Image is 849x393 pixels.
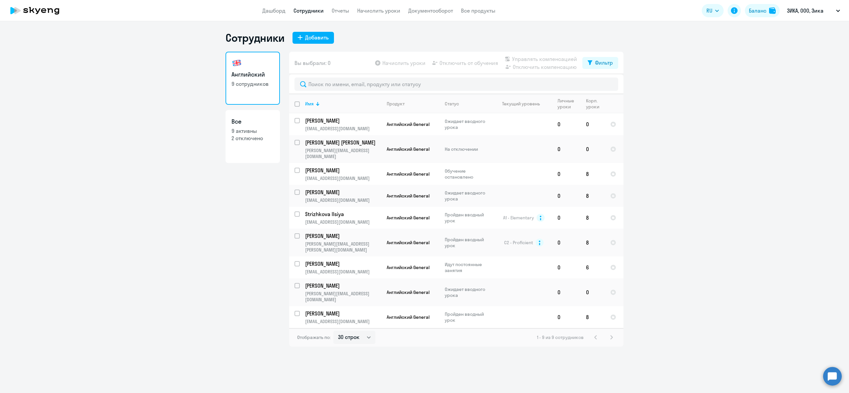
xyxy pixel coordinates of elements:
[445,168,490,180] p: Обучение остановлено
[706,7,712,15] span: RU
[586,98,605,110] div: Корп. уроки
[552,306,581,328] td: 0
[502,101,540,107] div: Текущий уровень
[305,117,381,124] a: [PERSON_NAME]
[357,7,400,14] a: Начислить уроки
[552,256,581,278] td: 0
[581,256,605,278] td: 6
[552,135,581,163] td: 0
[445,190,490,202] p: Ожидает вводного урока
[305,282,380,289] p: [PERSON_NAME]
[784,3,843,19] button: ЗИКА, ООО, Зика
[387,215,429,221] span: Английский General
[262,7,286,14] a: Дашборд
[305,147,381,159] p: [PERSON_NAME][EMAIL_ADDRESS][DOMAIN_NAME]
[503,215,534,221] span: A1 - Elementary
[552,163,581,185] td: 0
[552,207,581,229] td: 0
[537,334,584,340] span: 1 - 9 из 9 сотрудников
[305,269,381,275] p: [EMAIL_ADDRESS][DOMAIN_NAME]
[332,7,349,14] a: Отчеты
[305,139,380,146] p: [PERSON_NAME] [PERSON_NAME]
[387,240,429,246] span: Английский General
[581,135,605,163] td: 0
[305,197,381,203] p: [EMAIL_ADDRESS][DOMAIN_NAME]
[496,101,552,107] div: Текущий уровень
[305,310,381,317] a: [PERSON_NAME]
[582,57,618,69] button: Фильтр
[305,210,380,218] p: Strizhkova Ilsiya
[305,126,381,132] p: [EMAIL_ADDRESS][DOMAIN_NAME]
[294,78,618,91] input: Поиск по имени, email, продукту или статусу
[294,7,324,14] a: Сотрудники
[552,185,581,207] td: 0
[305,282,381,289] a: [PERSON_NAME]
[581,113,605,135] td: 0
[305,291,381,303] p: [PERSON_NAME][EMAIL_ADDRESS][DOMAIN_NAME]
[552,229,581,256] td: 0
[231,135,274,142] p: 2 отключено
[445,311,490,323] p: Пройден вводный урок
[387,289,429,295] span: Английский General
[305,241,381,253] p: [PERSON_NAME][EMAIL_ADDRESS][PERSON_NAME][DOMAIN_NAME]
[445,212,490,224] p: Пройден вводный урок
[294,59,331,67] span: Вы выбрали: 0
[387,314,429,320] span: Английский General
[226,52,280,105] a: Английский9 сотрудников
[408,7,453,14] a: Документооборот
[305,260,381,267] a: [PERSON_NAME]
[387,171,429,177] span: Английский General
[445,237,490,249] p: Пройден вводный урок
[387,146,429,152] span: Английский General
[305,167,380,174] p: [PERSON_NAME]
[445,118,490,130] p: Ожидает вводного урока
[557,98,580,110] div: Личные уроки
[305,101,381,107] div: Имя
[552,113,581,135] td: 0
[305,318,381,324] p: [EMAIL_ADDRESS][DOMAIN_NAME]
[226,31,285,44] h1: Сотрудники
[445,286,490,298] p: Ожидает вводного урока
[297,334,331,340] span: Отображать по:
[745,4,780,17] button: Балансbalance
[586,98,599,110] div: Корп. уроки
[305,219,381,225] p: [EMAIL_ADDRESS][DOMAIN_NAME]
[305,139,381,146] a: [PERSON_NAME] [PERSON_NAME]
[749,7,766,15] div: Баланс
[581,207,605,229] td: 8
[231,70,274,79] h3: Английский
[445,146,490,152] p: На отключении
[581,185,605,207] td: 8
[387,101,405,107] div: Продукт
[581,278,605,306] td: 0
[231,58,242,68] img: english
[445,261,490,273] p: Идут постоянные занятия
[581,229,605,256] td: 8
[305,232,381,240] a: [PERSON_NAME]
[305,310,380,317] p: [PERSON_NAME]
[305,232,380,240] p: [PERSON_NAME]
[305,33,329,41] div: Добавить
[445,101,490,107] div: Статус
[231,80,274,87] p: 9 сотрудников
[387,193,429,199] span: Английский General
[552,278,581,306] td: 0
[305,167,381,174] a: [PERSON_NAME]
[702,4,724,17] button: RU
[293,32,334,44] button: Добавить
[387,121,429,127] span: Английский General
[581,163,605,185] td: 8
[769,7,776,14] img: balance
[461,7,495,14] a: Все продукты
[305,210,381,218] a: Strizhkova Ilsiya
[305,260,380,267] p: [PERSON_NAME]
[226,110,280,163] a: Все9 активны2 отключено
[787,7,823,15] p: ЗИКА, ООО, Зика
[595,59,613,67] div: Фильтр
[581,306,605,328] td: 8
[305,175,381,181] p: [EMAIL_ADDRESS][DOMAIN_NAME]
[387,101,439,107] div: Продукт
[445,101,459,107] div: Статус
[557,98,574,110] div: Личные уроки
